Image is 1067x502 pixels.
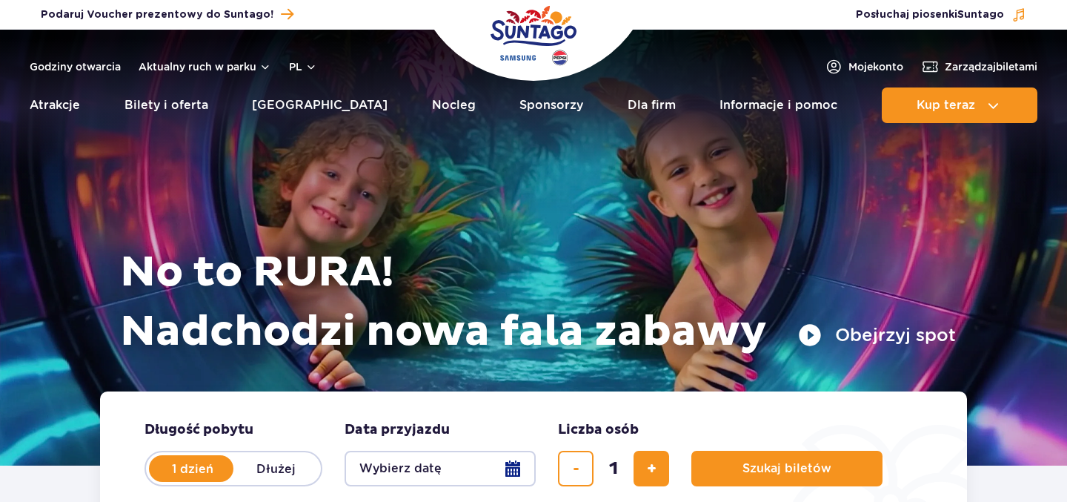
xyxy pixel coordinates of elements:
[856,7,1026,22] button: Posłuchaj piosenkiSuntago
[41,4,293,24] a: Podaruj Voucher prezentowy do Suntago!
[345,451,536,486] button: Wybierz datę
[856,7,1004,22] span: Posłuchaj piosenki
[345,421,450,439] span: Data przyjazdu
[144,421,253,439] span: Długość pobytu
[825,58,903,76] a: Mojekonto
[30,59,121,74] a: Godziny otwarcia
[917,99,975,112] span: Kup teraz
[957,10,1004,20] span: Suntago
[139,61,271,73] button: Aktualny ruch w parku
[558,451,594,486] button: usuń bilet
[921,58,1037,76] a: Zarządzajbiletami
[634,451,669,486] button: dodaj bilet
[252,87,388,123] a: [GEOGRAPHIC_DATA]
[120,243,956,362] h1: No to RURA! Nadchodzi nowa fala zabawy
[719,87,837,123] a: Informacje i pomoc
[742,462,831,475] span: Szukaj biletów
[233,453,318,484] label: Dłużej
[150,453,235,484] label: 1 dzień
[124,87,208,123] a: Bilety i oferta
[848,59,903,74] span: Moje konto
[628,87,676,123] a: Dla firm
[41,7,273,22] span: Podaruj Voucher prezentowy do Suntago!
[519,87,583,123] a: Sponsorzy
[558,421,639,439] span: Liczba osób
[289,59,317,74] button: pl
[432,87,476,123] a: Nocleg
[798,323,956,347] button: Obejrzyj spot
[691,451,882,486] button: Szukaj biletów
[30,87,80,123] a: Atrakcje
[945,59,1037,74] span: Zarządzaj biletami
[882,87,1037,123] button: Kup teraz
[596,451,631,486] input: liczba biletów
